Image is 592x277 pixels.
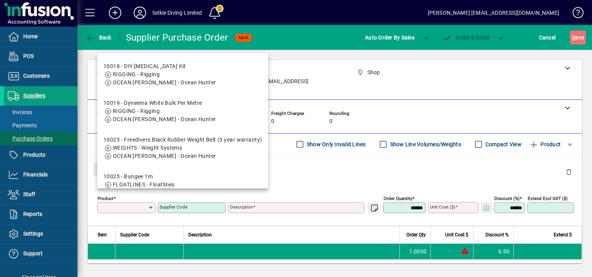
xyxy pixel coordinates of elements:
span: NEW [239,35,248,40]
mat-label: Product [98,196,114,201]
span: FLOATLINES - Floatlines [113,181,175,188]
span: Discount % [485,231,509,239]
mat-label: Order Quantity [384,196,412,201]
span: Unit Cost $ [445,231,468,239]
div: [PERSON_NAME] [EMAIL_ADDRESS][DOMAIN_NAME] [428,7,559,19]
mat-label: Extend excl GST ($) [528,196,568,201]
span: Invoices [8,109,32,115]
mat-label: Description [230,204,253,210]
span: Products [23,152,45,158]
mat-label: Discount (%) [494,196,520,201]
a: Home [4,27,77,46]
span: Home [23,33,38,39]
td: 1.0000 [399,244,430,259]
button: Delete [559,162,578,181]
span: Suppliers [23,92,45,99]
span: OCEAN [PERSON_NAME] - Ocean Hunter [113,116,216,122]
a: Financials [4,165,77,185]
span: S [572,34,575,41]
span: Close [96,163,117,176]
label: Compact View [484,140,521,148]
button: Auto Order By Sales [361,31,418,44]
a: Invoices [4,106,77,119]
a: Support [4,244,77,263]
span: Staff [23,191,35,197]
span: 0 [329,118,332,125]
div: 10018 - DIY [MEDICAL_DATA] Kit [103,62,216,70]
a: POS [4,47,77,66]
mat-option: 10023 - Freedivers Black Rubber Weight Belt (3 year warranty) [97,130,268,166]
span: Description [188,231,212,239]
div: Product [88,155,582,183]
div: 10019 - Dyneema White Bulk Per Metre [103,99,216,107]
span: Order & Email [442,34,490,41]
span: Financials [23,171,48,178]
span: Supplier Code [120,231,149,239]
span: Support [23,250,43,256]
a: Knowledge Base [567,2,582,27]
button: Profile [127,6,152,20]
span: OCEAN [PERSON_NAME] - Ocean Hunter [113,79,216,85]
a: Settings [4,224,77,244]
button: Close [93,162,120,176]
span: Cancel [539,31,556,44]
span: Back [86,34,112,41]
a: Purchase Orders [4,132,77,145]
a: Staff [4,185,77,204]
span: Settings [23,231,43,237]
span: 0 [271,118,274,125]
span: POS [23,53,34,59]
mat-option: 10019 - Dyneema White Bulk Per Metre [97,93,268,130]
label: Show Line Volumes/Weights [389,140,461,148]
a: Payments [4,119,77,132]
button: Order & Email [439,31,494,44]
mat-option: 10025 - Bungee 1m [97,166,268,203]
button: Save [570,31,586,44]
app-page-header-button: Close [91,166,122,173]
div: 10025 - Bungee 1m [103,173,216,181]
a: Products [4,145,77,165]
span: OCEAN [PERSON_NAME] - Ocean Hunter [113,153,216,159]
span: Customers [23,73,50,79]
span: Auto Order By Sales [365,31,415,44]
button: Add [103,6,127,20]
td: 0.00 [473,244,513,259]
span: Item [98,231,107,239]
span: Payments [8,122,37,128]
span: Reports [23,211,42,217]
span: RIGGING - Rigging [113,108,160,114]
a: Reports [4,205,77,224]
a: Customers [4,67,77,86]
span: Extend $ [554,231,572,239]
app-page-header-button: Delete [559,168,578,175]
span: ave [572,31,584,44]
span: Purchase Orders [8,135,53,142]
div: Selkie Diving Limited [152,7,202,19]
button: Cancel [537,31,558,44]
app-page-header-button: Back [77,31,120,44]
mat-label: Unit Cost ($) [430,204,455,210]
mat-option: 10018 - DIY Wishbone Kit [97,56,268,93]
span: [PERSON_NAME][EMAIL_ADDRESS][DOMAIN_NAME] [222,79,339,91]
mat-label: Supplier Code [160,204,188,210]
span: WEIGHTS - Weight Systems [113,145,182,151]
label: Show Only Invalid Lines [305,140,366,148]
div: Supplier Purchase Order [126,31,228,44]
button: Back [84,31,114,44]
div: 10023 - Freedivers Black Rubber Weight Belt (3 year warranty) [103,136,262,144]
span: RIGGING - Rigging [113,71,160,77]
span: Order Qty [406,231,426,239]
